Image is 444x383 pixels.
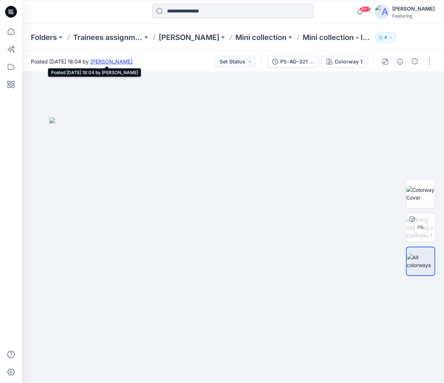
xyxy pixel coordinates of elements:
div: 0 % [412,224,429,230]
a: Trainees assignment [73,32,142,43]
span: 99+ [360,6,371,12]
span: Posted [DATE] 18:04 by [31,58,133,65]
a: [PERSON_NAME] [159,32,219,43]
img: Colorway Cover [406,186,435,201]
div: P5-AG-321 - look2.1 [280,58,314,66]
div: [PERSON_NAME] [392,4,435,13]
button: Colorway 1 [322,56,367,68]
p: Mini collection - look 2 [303,32,372,43]
p: 4 [384,33,387,41]
img: avatar [375,4,389,19]
button: 4 [375,32,396,43]
img: All colorways [407,253,434,269]
div: Featuring [392,13,435,19]
button: Details [394,56,406,68]
img: eyJhbGciOiJIUzI1NiIsImtpZCI6IjAiLCJzbHQiOiJzZXMiLCJ0eXAiOiJKV1QifQ.eyJkYXRhIjp7InR5cGUiOiJzdG9yYW... [49,117,416,383]
a: [PERSON_NAME] [90,58,133,65]
a: Folders [31,32,57,43]
img: P5-AG-321 - look2 Colorway 1 [406,216,435,239]
a: Mini collection [235,32,286,43]
div: Colorway 1 [335,58,362,66]
button: P5-AG-321 - look2.1 [267,56,319,68]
